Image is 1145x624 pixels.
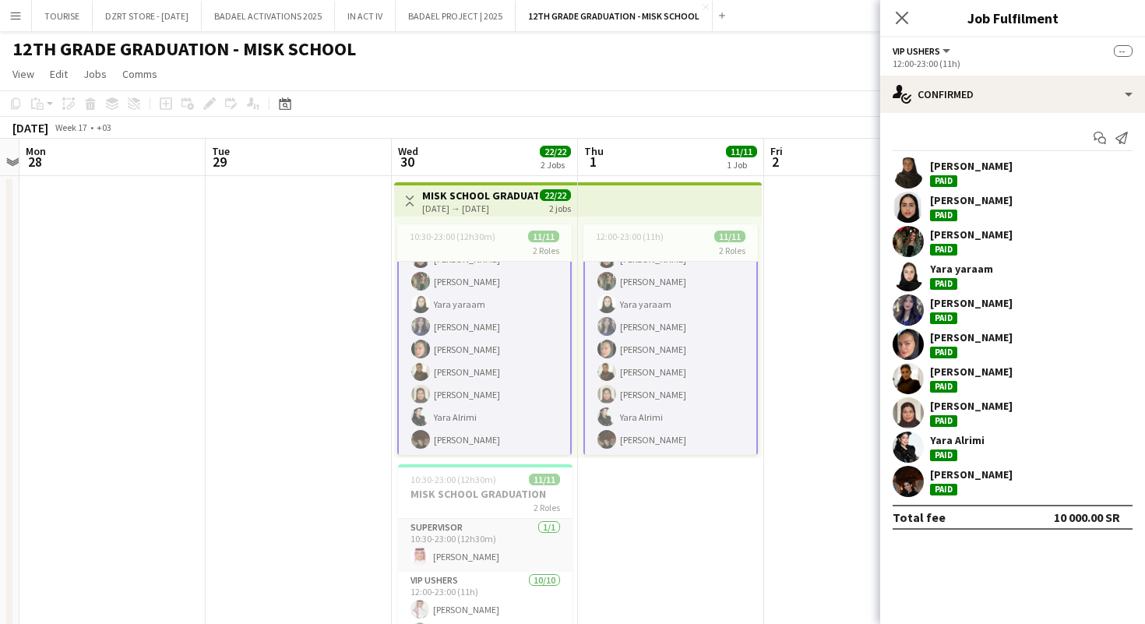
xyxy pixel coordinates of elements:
button: TOURISE [32,1,93,31]
div: Paid [930,347,957,358]
span: View [12,67,34,81]
div: [PERSON_NAME] [930,467,1013,481]
button: 12TH GRADE GRADUATION - MISK SCHOOL [516,1,713,31]
span: Wed [398,144,418,158]
div: [DATE] [12,120,48,136]
app-card-role: [PERSON_NAME][PERSON_NAME][PERSON_NAME]Yara yaraam[PERSON_NAME][PERSON_NAME][PERSON_NAME][PERSON_... [397,197,572,457]
span: Edit [50,67,68,81]
span: 2 Roles [719,245,745,256]
div: 2 Jobs [541,159,570,171]
span: -- [1114,45,1133,57]
span: Mon [26,144,46,158]
app-job-card: 12:00-23:00 (11h)11/112 Roles[PERSON_NAME][PERSON_NAME][PERSON_NAME]Yara yaraam[PERSON_NAME][PERS... [583,224,758,455]
span: 22/22 [540,146,571,157]
span: 29 [210,153,230,171]
div: 2 jobs [549,201,571,214]
div: Paid [930,381,957,393]
div: Total fee [893,509,946,525]
span: 11/11 [726,146,757,157]
span: 2 [768,153,783,171]
h3: MISK SCHOOL GRADUATION [422,189,538,203]
span: Tue [212,144,230,158]
span: 30 [396,153,418,171]
a: View [6,64,41,84]
div: [PERSON_NAME] [930,227,1013,241]
h3: MISK SCHOOL GRADUATION [398,487,572,501]
button: DZRT STORE - [DATE] [93,1,202,31]
a: Edit [44,64,74,84]
app-card-role: [PERSON_NAME][PERSON_NAME][PERSON_NAME]Yara yaraam[PERSON_NAME][PERSON_NAME][PERSON_NAME][PERSON_... [583,197,758,457]
span: 28 [23,153,46,171]
div: Paid [930,210,957,221]
button: BADAEL ACTIVATIONS 2025 [202,1,335,31]
span: Comms [122,67,157,81]
span: Fri [770,144,783,158]
span: 22/22 [540,189,571,201]
div: [PERSON_NAME] [930,296,1013,310]
span: 11/11 [714,231,745,242]
span: VIP Ushers [893,45,940,57]
div: Paid [930,244,957,256]
span: 12:00-23:00 (11h) [596,231,664,242]
div: Paid [930,415,957,427]
div: 12:00-23:00 (11h) [893,58,1133,69]
app-card-role: SUPERVISOR1/110:30-23:00 (12h30m)[PERSON_NAME] [398,519,572,572]
div: Paid [930,278,957,290]
div: [PERSON_NAME] [930,365,1013,379]
div: Paid [930,312,957,324]
div: [PERSON_NAME] [930,399,1013,413]
div: Paid [930,449,957,461]
div: 10 000.00 SR [1054,509,1120,525]
div: Yara yaraam [930,262,993,276]
div: [PERSON_NAME] [930,330,1013,344]
div: [PERSON_NAME] [930,193,1013,207]
button: BADAEL PROJECT | 2025 [396,1,516,31]
a: Jobs [77,64,113,84]
h3: Job Fulfilment [880,8,1145,28]
span: 11/11 [529,474,560,485]
span: 1 [582,153,604,171]
button: IN ACT IV [335,1,396,31]
div: [PERSON_NAME] [930,159,1013,173]
div: Paid [930,175,957,187]
div: Paid [930,484,957,495]
div: 1 Job [727,159,756,171]
button: VIP Ushers [893,45,953,57]
div: [DATE] → [DATE] [422,203,538,214]
span: 10:30-23:00 (12h30m) [410,474,496,485]
app-job-card: 10:30-23:00 (12h30m)11/112 Roles[PERSON_NAME][PERSON_NAME][PERSON_NAME]Yara yaraam[PERSON_NAME][P... [397,224,572,455]
div: Yara Alrimi [930,433,985,447]
h1: 12TH GRADE GRADUATION - MISK SCHOOL [12,37,356,61]
span: 2 Roles [534,502,560,513]
span: 2 Roles [533,245,559,256]
a: Comms [116,64,164,84]
span: Week 17 [51,122,90,133]
span: Thu [584,144,604,158]
div: +03 [97,122,111,133]
span: 11/11 [528,231,559,242]
span: 10:30-23:00 (12h30m) [410,231,495,242]
span: Jobs [83,67,107,81]
div: Confirmed [880,76,1145,113]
